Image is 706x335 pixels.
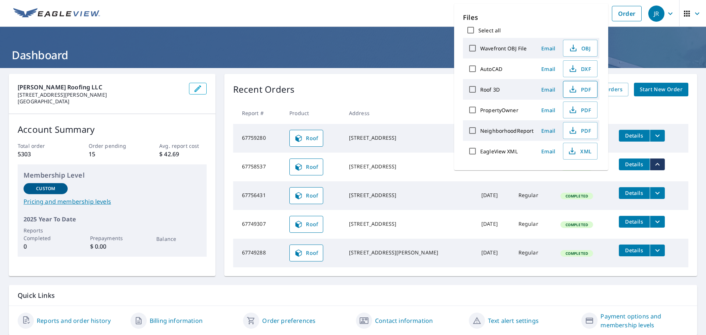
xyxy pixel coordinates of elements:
th: Report # [233,102,284,124]
span: Email [539,127,557,134]
label: Select all [478,27,501,34]
span: Email [539,107,557,114]
p: Reports Completed [24,227,68,242]
button: DXF [563,60,598,77]
span: Roof [294,134,318,143]
p: [PERSON_NAME] Roofing LLC [18,83,183,92]
p: Prepayments [90,234,134,242]
label: AutoCAD [480,65,502,72]
a: Roof [289,130,323,147]
span: Email [539,148,557,155]
button: detailsBtn-67759280 [619,130,650,142]
p: [GEOGRAPHIC_DATA] [18,98,183,105]
td: 67756431 [233,181,284,210]
p: $ 42.69 [159,150,206,158]
button: filesDropdownBtn-67758537 [650,158,665,170]
p: Files [463,13,599,22]
p: Recent Orders [233,83,295,96]
span: DXF [568,64,591,73]
button: Email [536,43,560,54]
label: NeighborhoodReport [480,127,534,134]
td: Regular [513,239,555,267]
span: OBJ [568,44,591,53]
p: [STREET_ADDRESS][PERSON_NAME] [18,92,183,98]
p: Total order [18,142,65,150]
a: Roof [289,216,323,233]
button: Email [536,146,560,157]
td: [DATE] [475,181,513,210]
p: Avg. report cost [159,142,206,150]
button: Email [536,125,560,136]
button: detailsBtn-67749307 [619,216,650,228]
button: XML [563,143,598,160]
div: JR [648,6,664,22]
span: PDF [568,106,591,114]
button: filesDropdownBtn-67756431 [650,187,665,199]
a: Contact information [375,316,433,325]
p: $ 0.00 [90,242,134,251]
p: 0 [24,242,68,251]
button: detailsBtn-67756431 [619,187,650,199]
span: Email [539,65,557,72]
th: Address [343,102,475,124]
div: [STREET_ADDRESS] [349,220,470,228]
a: Order [612,6,642,21]
a: Roof [289,245,323,261]
span: Roof [294,249,318,257]
button: Email [536,63,560,75]
label: EagleView XML [480,148,518,155]
button: Email [536,104,560,116]
button: detailsBtn-67758537 [619,158,650,170]
span: PDF [568,126,591,135]
div: [STREET_ADDRESS] [349,192,470,199]
button: filesDropdownBtn-67759280 [650,130,665,142]
div: [STREET_ADDRESS] [349,134,470,142]
a: Text alert settings [488,316,539,325]
p: 2025 Year To Date [24,215,201,224]
button: filesDropdownBtn-67749307 [650,216,665,228]
p: 15 [89,150,136,158]
span: Email [539,86,557,93]
a: Order preferences [262,316,315,325]
img: EV Logo [13,8,100,19]
a: Payment options and membership levels [600,312,688,329]
td: 67759280 [233,124,284,153]
p: Balance [156,235,200,243]
span: Start New Order [640,85,682,94]
span: Completed [561,251,592,256]
span: PDF [568,85,591,94]
span: Details [623,161,645,168]
p: 5303 [18,150,65,158]
a: Roof [289,187,323,204]
td: 67749288 [233,239,284,267]
div: [STREET_ADDRESS][PERSON_NAME] [349,249,470,256]
h1: Dashboard [9,47,697,63]
button: PDF [563,101,598,118]
p: Custom [36,185,55,192]
a: Billing information [150,316,203,325]
span: Roof [294,220,318,229]
button: detailsBtn-67749288 [619,245,650,256]
td: 67749307 [233,210,284,239]
label: Wavefront OBJ File [480,45,527,52]
span: Email [539,45,557,52]
div: [STREET_ADDRESS] [349,163,470,170]
a: Reports and order history [37,316,111,325]
span: Roof [294,191,318,200]
button: filesDropdownBtn-67749288 [650,245,665,256]
p: Order pending [89,142,136,150]
td: [DATE] [475,239,513,267]
p: Account Summary [18,123,207,136]
td: Regular [513,181,555,210]
label: Roof 3D [480,86,500,93]
span: Details [623,189,645,196]
a: Start New Order [634,83,688,96]
span: Details [623,247,645,254]
span: Details [623,132,645,139]
a: Pricing and membership levels [24,197,201,206]
span: Roof [294,163,318,171]
td: Regular [513,210,555,239]
span: Completed [561,193,592,199]
button: OBJ [563,40,598,57]
a: Roof [289,158,323,175]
